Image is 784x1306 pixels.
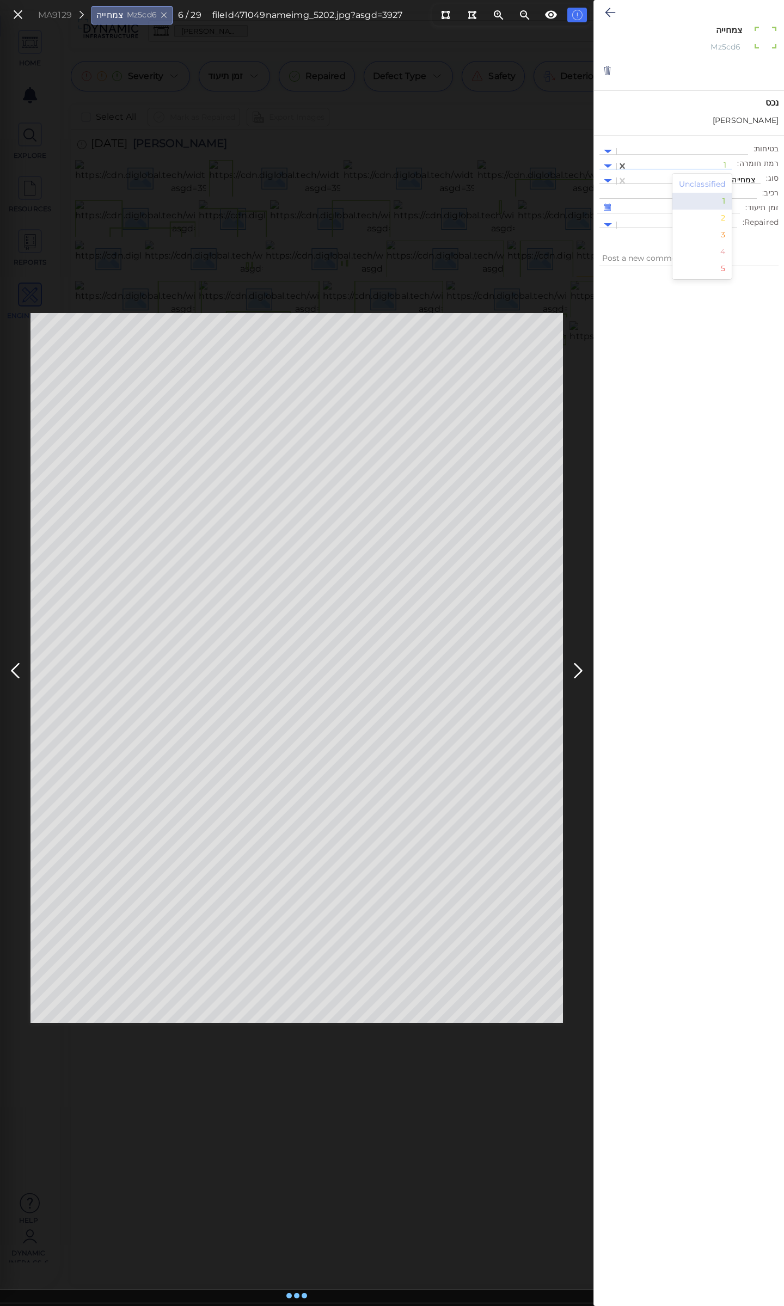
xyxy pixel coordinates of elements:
span: רמת חומרה : [737,158,779,169]
div: 3 [672,226,732,243]
div: fileId 471049 name img_5202.jpg?asgd=3927 [212,9,403,22]
span: סוג : [766,173,779,184]
span: צמחייה [732,175,755,185]
div: 5 [672,260,732,277]
iframe: Chat [738,1257,776,1298]
span: בטיחות : [754,143,779,155]
span: Mz5cd6 [127,9,157,21]
div: Mz5cd6 [629,41,740,55]
div: 2 [672,210,732,226]
div: Unclassified [672,176,732,193]
span: 1 [724,160,726,170]
div: 6 / 29 [178,9,201,22]
span: Repaired : [743,217,779,228]
span: אהרון מויאל [713,115,779,126]
div: 4 [672,243,732,260]
span: זמן תיעוד : [745,202,779,213]
div: MA9129 [38,9,72,22]
span: נכס [599,96,779,109]
span: רכיב : [762,187,779,199]
textarea: צמחייה [632,25,743,35]
div: 1 [672,193,732,210]
span: צמחייה [96,9,124,22]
